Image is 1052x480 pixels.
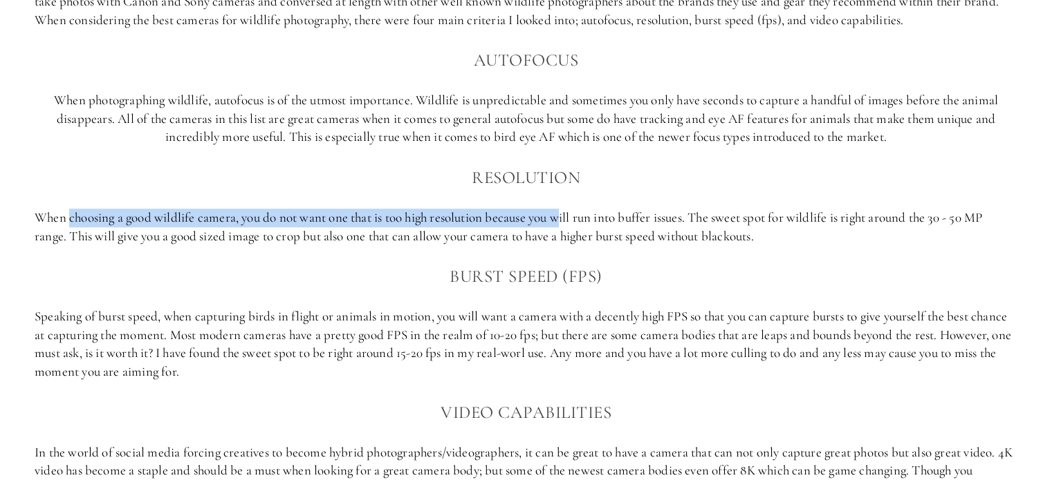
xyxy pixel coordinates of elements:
[35,307,1017,381] p: Speaking of burst speed, when capturing birds in flight or animals in motion, you will want a cam...
[35,91,1017,146] p: When photographing wildlife, autofocus is of the utmost importance. Wildlife is unpredictable and...
[35,262,1017,290] h3: Burst Speed (FPS)
[35,209,1017,245] p: When choosing a good wildlife camera, you do not want one that is too high resolution because you...
[35,164,1017,191] h3: Resolution
[35,399,1017,426] h3: Video capabilities
[35,46,1017,74] h3: Autofocus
